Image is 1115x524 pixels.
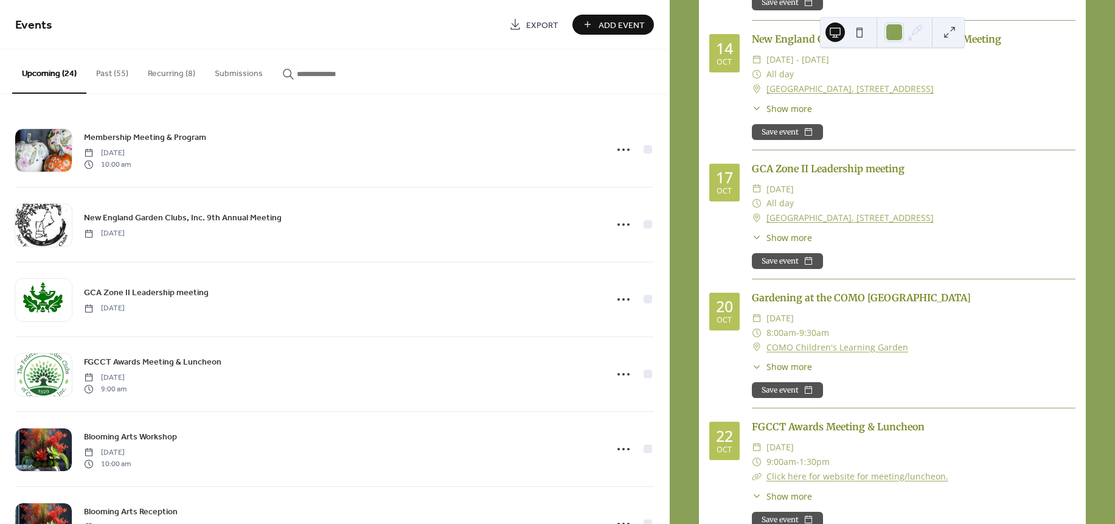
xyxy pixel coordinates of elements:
button: ​Show more [752,231,812,244]
div: ​ [752,82,762,96]
a: FGCCT Awards Meeting & Luncheon [84,355,221,369]
div: ​ [752,182,762,197]
div: New England Garden Clubs, Inc. 9th Annual Meeting [752,32,1075,46]
div: ​ [752,469,762,484]
span: Export [526,19,558,32]
div: GCA Zone II Leadership meeting [752,161,1075,176]
div: ​ [752,311,762,326]
a: Click here for website for meeting/luncheon. [766,470,948,482]
button: Recurring (8) [138,49,205,93]
span: [DATE] [84,148,131,159]
div: ​ [752,231,762,244]
div: Oct [717,58,732,66]
span: Show more [766,231,812,244]
div: ​ [752,196,762,211]
a: Membership Meeting & Program [84,130,206,144]
button: ​Show more [752,360,812,373]
span: Show more [766,490,812,503]
span: [DATE] [84,447,131,458]
a: [GEOGRAPHIC_DATA], [STREET_ADDRESS] [766,82,934,96]
div: ​ [752,67,762,82]
button: ​Show more [752,102,812,115]
span: Events [15,13,52,37]
span: All day [766,67,794,82]
span: [DATE] [766,440,794,455]
button: Save event [752,382,823,398]
div: 22 [716,428,733,444]
span: Show more [766,102,812,115]
span: 9:00am [766,455,796,469]
div: 20 [716,299,733,314]
div: 14 [716,41,733,56]
span: Show more [766,360,812,373]
span: Blooming Arts Reception [84,506,178,519]
span: 10:00 am [84,159,131,170]
button: Upcoming (24) [12,49,86,94]
span: Blooming Arts Workshop [84,431,177,444]
span: FGCCT Awards Meeting & Luncheon [84,356,221,369]
span: 10:00 am [84,458,131,469]
span: [DATE] [766,311,794,326]
span: [DATE] [766,182,794,197]
span: [DATE] [84,372,127,383]
a: FGCCT Awards Meeting & Luncheon [752,421,925,433]
a: GCA Zone II Leadership meeting [84,285,209,299]
div: Gardening at the COMO [GEOGRAPHIC_DATA] [752,290,1075,305]
span: [DATE] [84,228,125,239]
div: Oct [717,446,732,454]
button: Add Event [572,15,654,35]
button: Save event [752,124,823,140]
a: Blooming Arts Workshop [84,430,177,444]
span: - [796,326,799,340]
div: Oct [717,316,732,324]
span: [DATE] - [DATE] [766,52,829,67]
div: ​ [752,340,762,355]
button: Past (55) [86,49,138,93]
div: ​ [752,440,762,455]
span: New England Garden Clubs, Inc. 9th Annual Meeting [84,212,282,225]
div: ​ [752,326,762,340]
button: Submissions [205,49,273,93]
a: COMO Children's Learning Garden [766,340,908,355]
span: All day [766,196,794,211]
span: Add Event [599,19,645,32]
a: Blooming Arts Reception [84,505,178,519]
span: - [796,455,799,469]
div: ​ [752,52,762,67]
a: [GEOGRAPHIC_DATA], [STREET_ADDRESS] [766,211,934,225]
div: ​ [752,455,762,469]
span: [DATE] [84,303,125,314]
span: 9:30am [799,326,829,340]
a: Export [500,15,568,35]
div: 17 [716,170,733,185]
div: ​ [752,211,762,225]
div: ​ [752,102,762,115]
button: Save event [752,253,823,269]
span: 1:30pm [799,455,830,469]
div: ​ [752,360,762,373]
div: ​ [752,490,762,503]
span: 8:00am [766,326,796,340]
span: GCA Zone II Leadership meeting [84,287,209,299]
span: 9:00 am [84,383,127,394]
div: Oct [717,187,732,195]
a: New England Garden Clubs, Inc. 9th Annual Meeting [84,211,282,225]
button: ​Show more [752,490,812,503]
span: Membership Meeting & Program [84,131,206,144]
